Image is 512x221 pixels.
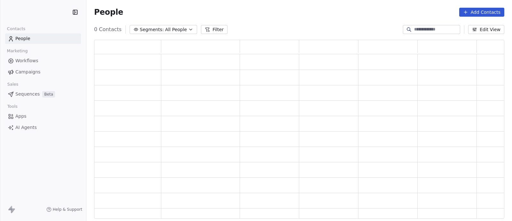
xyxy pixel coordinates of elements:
[5,67,81,77] a: Campaigns
[201,25,228,34] button: Filter
[4,46,30,56] span: Marketing
[468,25,504,34] button: Edit View
[94,26,122,33] span: 0 Contacts
[15,124,37,131] span: AI Agents
[42,91,55,98] span: Beta
[5,111,81,122] a: Apps
[15,57,38,64] span: Workflows
[4,24,28,34] span: Contacts
[5,33,81,44] a: People
[140,26,164,33] span: Segments:
[94,7,123,17] span: People
[15,35,30,42] span: People
[15,69,40,75] span: Campaigns
[5,55,81,66] a: Workflows
[4,80,21,89] span: Sales
[15,113,27,120] span: Apps
[459,8,504,17] button: Add Contacts
[165,26,187,33] span: All People
[46,207,82,212] a: Help & Support
[53,207,82,212] span: Help & Support
[5,89,81,99] a: SequencesBeta
[5,122,81,133] a: AI Agents
[15,91,40,98] span: Sequences
[4,102,20,111] span: Tools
